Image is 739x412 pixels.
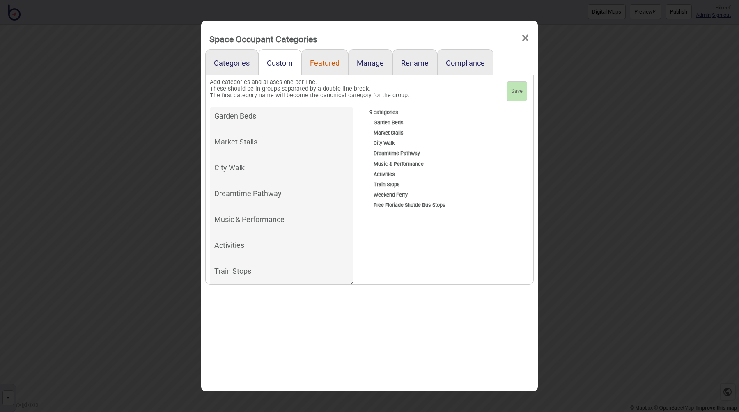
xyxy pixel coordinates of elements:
[258,49,301,75] a: Custom
[205,49,258,75] a: Categories
[374,181,400,188] strong: Train Stops
[392,49,437,75] a: Rename
[374,119,404,126] strong: Garden Beds
[348,49,392,75] a: Manage
[374,150,420,156] strong: Dreamtime Pathway
[507,81,527,101] button: Save
[369,109,398,115] strong: 9 categories
[210,107,353,284] textarea: Garden Beds Market Stalls City Walk Dreamtime Pathway Music & Performance Activities Train Stops ...
[210,79,409,103] div: Add categories and aliases one per line. These should be in groups separated by a double line bre...
[301,49,348,75] a: Featured
[374,171,395,177] strong: Activities
[374,192,408,198] strong: Weekend Ferry
[521,25,530,52] span: ×
[374,161,424,167] strong: Music & Performance
[374,202,445,208] strong: Free Floriade Shuttle Bus Stops
[209,30,317,48] div: Space Occupant Categories
[374,140,395,146] strong: City Walk
[374,130,404,136] strong: Market Stalls
[437,49,493,75] a: Compliance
